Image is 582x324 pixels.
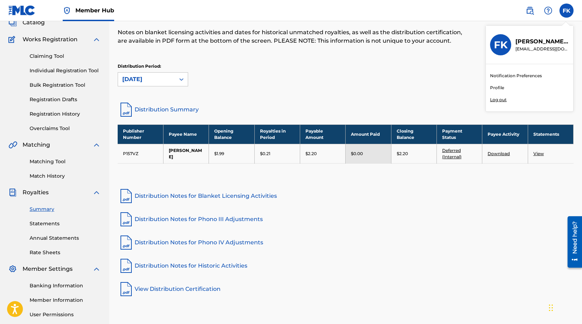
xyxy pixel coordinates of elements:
p: $0.21 [260,151,270,157]
img: Royalties [8,188,17,197]
a: Matching Tool [30,158,101,165]
th: Payee Name [163,124,209,144]
span: Works Registration [23,35,78,44]
a: Public Search [523,4,537,18]
a: Distribution Notes for Historic Activities [118,257,574,274]
a: Rate Sheets [30,249,101,256]
img: Matching [8,141,17,149]
span: Matching [23,141,50,149]
a: Distribution Notes for Phono IV Adjustments [118,234,574,251]
img: MLC Logo [8,5,36,16]
p: kuokoa@hawaiiantel.net [515,46,569,52]
div: Help [541,4,555,18]
th: Payable Amount [300,124,345,144]
img: Works Registration [8,35,18,44]
p: Log out [490,97,507,103]
img: distribution-summary-pdf [118,101,135,118]
th: Statements [528,124,573,144]
a: Bulk Registration Tool [30,81,101,89]
a: Member Information [30,297,101,304]
a: Registration Drafts [30,96,101,103]
a: Download [488,151,510,156]
p: Notes on blanket licensing activities and dates for historical unmatched royalties, as well as th... [118,28,469,45]
p: Distribution Period: [118,63,188,69]
h3: FK [494,39,508,51]
img: pdf [118,211,135,228]
p: $2.20 [397,151,408,157]
span: Member Hub [75,6,114,14]
iframe: Resource Center [562,214,582,270]
th: Opening Balance [209,124,254,144]
img: Member Settings [8,265,17,273]
img: expand [92,141,101,149]
img: expand [92,265,101,273]
th: Royalties in Period [254,124,300,144]
p: $0.00 [351,151,363,157]
img: pdf [118,234,135,251]
iframe: Chat Widget [547,290,582,324]
p: $2.20 [305,151,317,157]
img: pdf [118,281,135,298]
a: Profile [490,85,504,91]
p: $1.99 [214,151,224,157]
a: Overclaims Tool [30,125,101,132]
th: Amount Paid [346,124,391,144]
img: expand [92,35,101,44]
a: Distribution Summary [118,101,574,118]
div: User Menu [559,4,574,18]
a: CatalogCatalog [8,18,45,27]
a: Annual Statements [30,234,101,242]
td: [PERSON_NAME] [163,144,209,163]
a: Distribution Notes for Blanket Licensing Activities [118,188,574,204]
a: Statements [30,220,101,227]
a: User Permissions [30,311,101,318]
a: View [533,151,544,156]
th: Publisher Number [118,124,163,144]
img: expand [92,188,101,197]
a: Summary [30,206,101,213]
a: Notification Preferences [490,73,542,79]
a: Registration History [30,110,101,118]
span: FK [563,7,570,15]
img: pdf [118,188,135,204]
a: View Distribution Certification [118,281,574,298]
img: help [544,6,552,15]
th: Payee Activity [482,124,528,144]
a: Claiming Tool [30,53,101,60]
span: Royalties [23,188,49,197]
td: P157VZ [118,144,163,163]
div: [DATE] [122,75,171,84]
a: Deferred (Internal) [442,148,462,159]
div: Drag [549,297,553,318]
span: Catalog [23,18,45,27]
img: Top Rightsholder [63,6,71,15]
a: Distribution Notes for Phono III Adjustments [118,211,574,228]
span: Member Settings [23,265,73,273]
th: Payment Status [436,124,482,144]
img: pdf [118,257,135,274]
img: Catalog [8,18,17,27]
th: Closing Balance [391,124,436,144]
a: Individual Registration Tool [30,67,101,74]
p: Frank Kaanoi [515,37,569,46]
a: Banking Information [30,282,101,289]
a: Match History [30,172,101,180]
img: search [526,6,534,15]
